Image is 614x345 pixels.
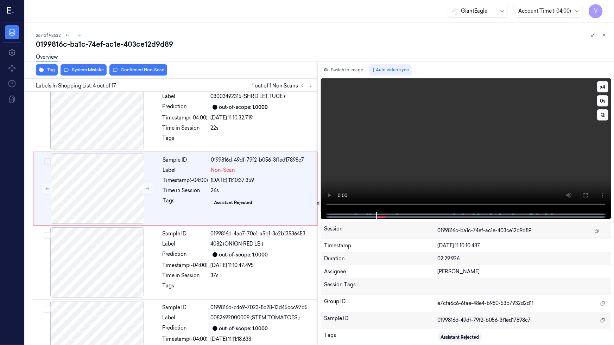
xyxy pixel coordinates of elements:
[597,81,608,92] button: x4
[163,167,208,174] div: Label
[324,281,438,292] div: Session Tags
[211,93,285,100] span: 03003492315 (SHRD LETTUCE )
[163,156,208,164] div: Sample ID
[438,227,532,234] span: 0199816c-ba1c-74ef-ac1e-403ce12d9d89
[163,124,208,132] div: Time in Session
[324,242,438,249] div: Timestamp
[441,334,479,340] div: Assistant Rejected
[36,39,608,49] div: 0199816c-ba1c-74ef-ac1e-403ce12d9d89
[252,82,315,90] span: 1 out of 1 Non Scans
[211,262,314,269] div: [DATE] 11:10:47.495
[219,251,268,259] div: out-of-scope: 1.0000
[36,53,58,61] a: Overview
[211,336,314,343] div: [DATE] 11:11:18.633
[36,82,116,90] span: Labels In Shopping List: 4 out of 17
[163,262,208,269] div: Timestamp (-04:00)
[589,4,603,18] button: V
[211,230,314,237] div: 0199816d-4ac7-70c1-a5b1-3c2b13536453
[163,272,208,279] div: Time in Session
[321,64,366,76] button: Switch to image
[44,158,51,165] button: Select row
[163,250,208,259] div: Prediction
[438,268,608,275] div: [PERSON_NAME]
[163,314,208,321] div: Label
[163,324,208,333] div: Prediction
[163,240,208,248] div: Label
[211,240,264,248] span: 4082 (ONION RED LB )
[211,167,235,174] span: Non-Scan
[163,114,208,122] div: Timestamp (-04:00)
[163,177,208,184] div: Timestamp (-04:00)
[324,298,438,309] div: Group ID
[211,314,300,321] span: 0082692000009 (STEM TOMATOES )
[163,187,208,194] div: Time in Session
[211,187,313,194] div: 26s
[438,242,608,249] div: [DATE] 11:10:10.487
[109,64,167,76] button: Confirmed Non-Scan
[219,325,268,332] div: out-of-scope: 1.0000
[324,255,438,262] div: Duration
[211,272,314,279] div: 37s
[163,93,208,100] div: Label
[211,304,314,311] div: 0199816d-c469-7023-8c28-13d45ccc97d5
[163,336,208,343] div: Timestamp (-04:00)
[597,95,608,106] button: 0s
[44,232,51,239] button: Select row
[438,317,531,324] span: 0199816d-49df-79f2-b056-3f1ed17898c7
[438,300,534,307] span: e7cfa6c6-6fae-48e4-b980-53b7932d2d11
[324,268,438,275] div: Assignee
[214,200,253,206] div: Assistant Rejected
[163,304,208,311] div: Sample ID
[324,225,438,236] div: Session
[438,255,608,262] div: 02:29.926
[61,64,107,76] button: System Mistake
[163,135,208,146] div: Tags
[211,177,313,184] div: [DATE] 11:10:37.359
[163,103,208,111] div: Prediction
[211,156,313,164] div: 0199816d-49df-79f2-b056-3f1ed17898c7
[163,282,208,293] div: Tags
[36,32,61,38] span: 267 of 92632
[369,64,412,76] button: Auto video sync
[163,230,208,237] div: Sample ID
[324,315,438,326] div: Sample ID
[324,332,438,343] div: Tags
[44,306,51,313] button: Select row
[211,114,314,122] div: [DATE] 11:10:32.719
[219,104,268,111] div: out-of-scope: 1.0000
[211,124,314,132] div: 22s
[163,197,208,208] div: Tags
[36,64,58,76] button: Tag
